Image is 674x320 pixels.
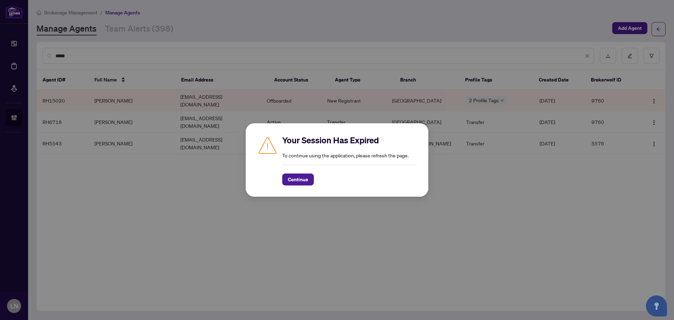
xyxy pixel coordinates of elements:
[288,174,308,185] span: Continue
[282,174,314,185] button: Continue
[282,135,417,146] h2: Your Session Has Expired
[257,135,278,156] img: Caution icon
[282,135,417,185] div: To continue using the application, please refresh the page.
[646,295,667,316] button: Open asap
